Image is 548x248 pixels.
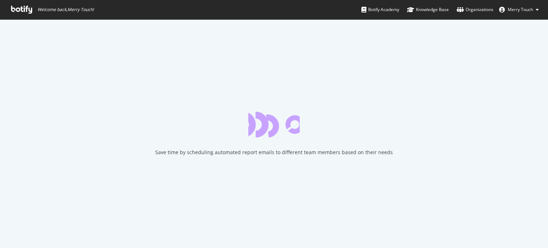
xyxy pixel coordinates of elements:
[37,7,94,12] span: Welcome back, Merry Touch !
[407,6,449,13] div: Knowledge Base
[361,6,399,13] div: Botify Academy
[457,6,493,13] div: Organizations
[508,6,533,12] span: Merry Touch
[248,112,300,137] div: animation
[155,149,393,156] div: Save time by scheduling automated report emails to different team members based on their needs
[493,4,544,15] button: Merry Touch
